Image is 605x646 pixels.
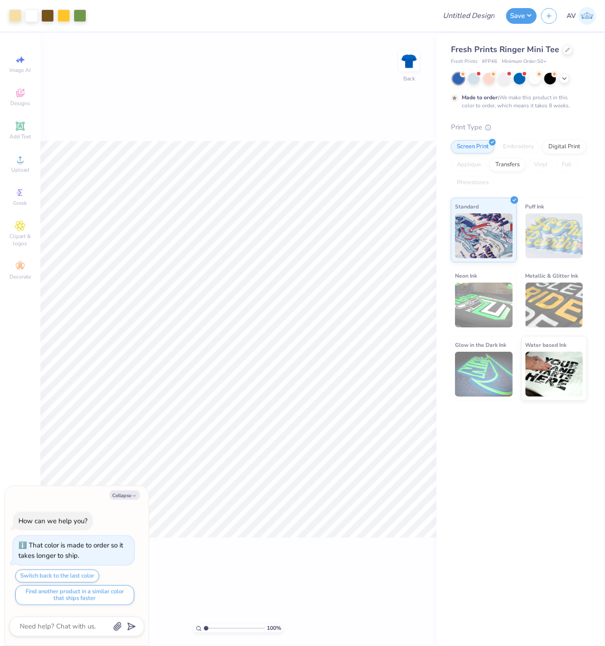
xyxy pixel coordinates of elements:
[526,202,544,211] span: Puff Ink
[482,58,497,66] span: # FP46
[455,340,506,350] span: Glow in the Dark Ink
[526,271,579,280] span: Metallic & Glitter Ink
[502,58,547,66] span: Minimum Order: 50 +
[110,491,140,500] button: Collapse
[497,140,540,154] div: Embroidery
[451,122,587,133] div: Print Type
[436,7,502,25] input: Untitled Design
[490,158,526,172] div: Transfers
[9,273,31,280] span: Decorate
[400,52,418,70] img: Back
[556,158,577,172] div: Foil
[267,624,281,633] span: 100 %
[15,570,99,583] button: Switch back to the last color
[579,7,596,25] img: Aargy Velasco
[506,8,537,24] button: Save
[18,541,123,560] div: That color is made to order so it takes longer to ship.
[567,11,576,21] span: AV
[4,233,36,247] span: Clipart & logos
[462,94,499,101] strong: Made to order:
[10,66,31,74] span: Image AI
[18,517,88,526] div: How can we help you?
[451,140,495,154] div: Screen Print
[455,271,477,280] span: Neon Ink
[567,7,596,25] a: AV
[9,133,31,140] span: Add Text
[403,75,415,83] div: Back
[455,213,513,258] img: Standard
[455,283,513,327] img: Neon Ink
[13,199,27,207] span: Greek
[543,140,586,154] div: Digital Print
[15,585,134,605] button: Find another product in a similar color that ships faster
[526,340,567,350] span: Water based Ink
[451,58,477,66] span: Fresh Prints
[462,93,572,110] div: We make this product in this color to order, which means it takes 8 weeks.
[11,166,29,173] span: Upload
[451,44,559,55] span: Fresh Prints Ringer Mini Tee
[526,352,583,397] img: Water based Ink
[10,100,30,107] span: Designs
[451,158,487,172] div: Applique
[526,213,583,258] img: Puff Ink
[528,158,553,172] div: Vinyl
[455,352,513,397] img: Glow in the Dark Ink
[451,176,495,190] div: Rhinestones
[526,283,583,327] img: Metallic & Glitter Ink
[455,202,479,211] span: Standard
